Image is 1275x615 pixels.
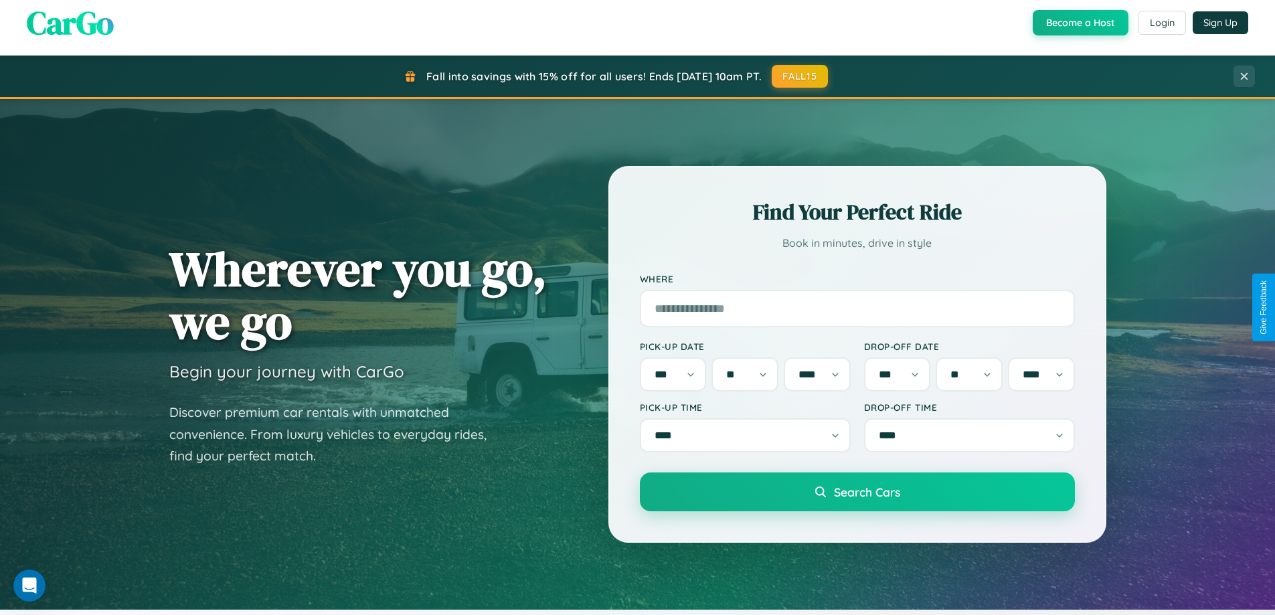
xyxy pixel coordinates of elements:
iframe: Intercom live chat [13,569,46,602]
button: Become a Host [1033,10,1128,35]
button: Sign Up [1193,11,1248,34]
h2: Find Your Perfect Ride [640,197,1075,227]
label: Pick-up Date [640,341,851,352]
span: CarGo [27,1,114,45]
label: Pick-up Time [640,402,851,413]
div: Give Feedback [1259,280,1268,335]
h3: Begin your journey with CarGo [169,361,404,381]
button: FALL15 [772,65,828,88]
label: Drop-off Time [864,402,1075,413]
button: Search Cars [640,472,1075,511]
span: Fall into savings with 15% off for all users! Ends [DATE] 10am PT. [426,70,762,83]
label: Drop-off Date [864,341,1075,352]
p: Book in minutes, drive in style [640,234,1075,253]
button: Login [1138,11,1186,35]
p: Discover premium car rentals with unmatched convenience. From luxury vehicles to everyday rides, ... [169,402,504,467]
span: Search Cars [834,485,900,499]
h1: Wherever you go, we go [169,242,547,348]
label: Where [640,273,1075,284]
